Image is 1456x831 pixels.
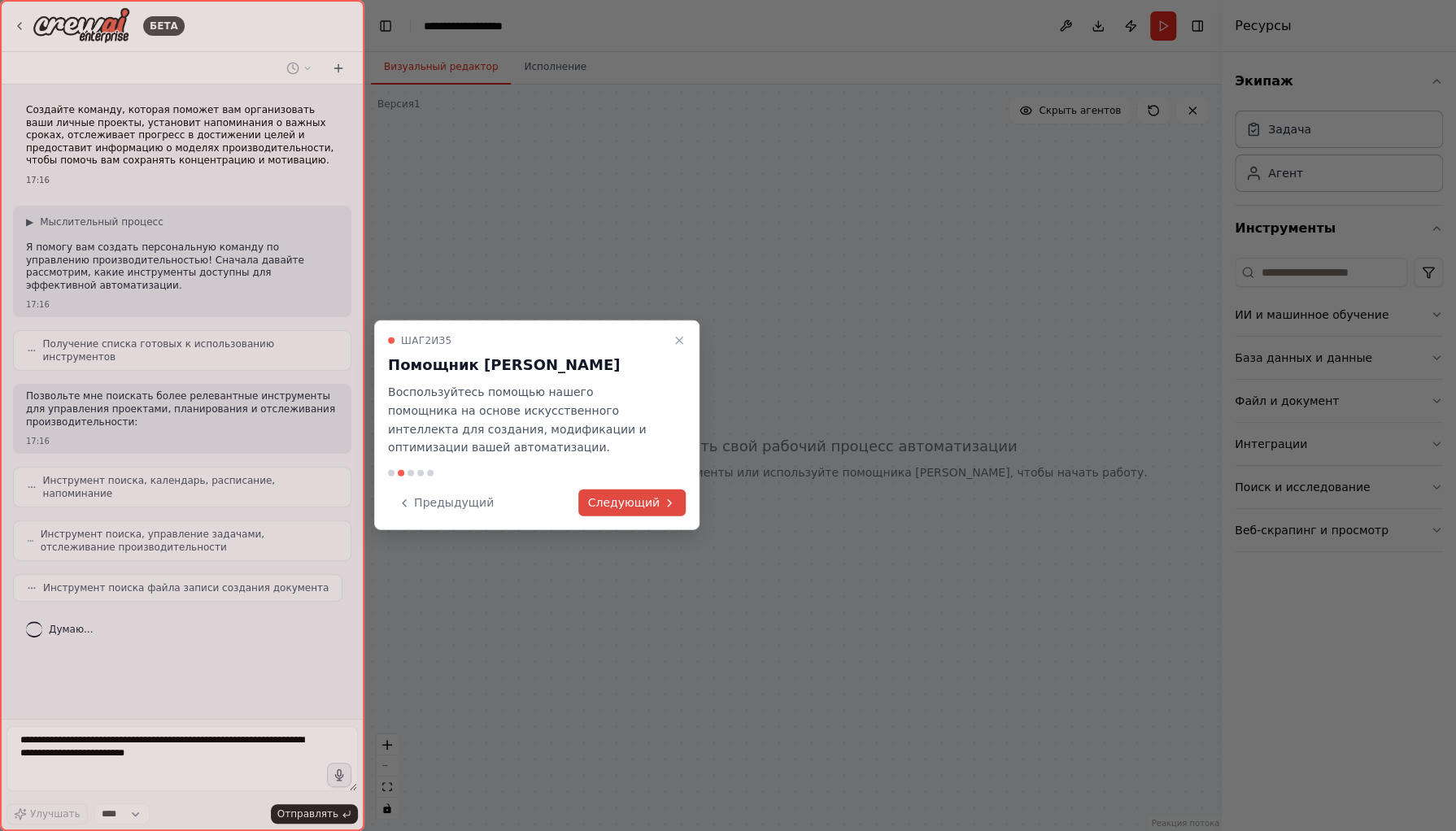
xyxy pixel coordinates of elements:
[425,335,431,346] font: 2
[388,385,647,454] font: Воспользуйтесь помощью нашего помощника на основе искусственного интеллекта для создания, модифик...
[669,331,689,350] button: Закрыть пошаговое руководство
[388,489,503,516] button: Предыдущий
[578,489,686,516] button: Следующий
[414,496,494,509] font: Предыдущий
[374,15,397,37] button: Скрыть левую боковую панель
[401,335,425,346] font: Шаг
[388,356,620,373] font: Помощник [PERSON_NAME]
[588,496,660,509] font: Следующий
[445,335,451,346] font: 5
[431,335,445,346] font: из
